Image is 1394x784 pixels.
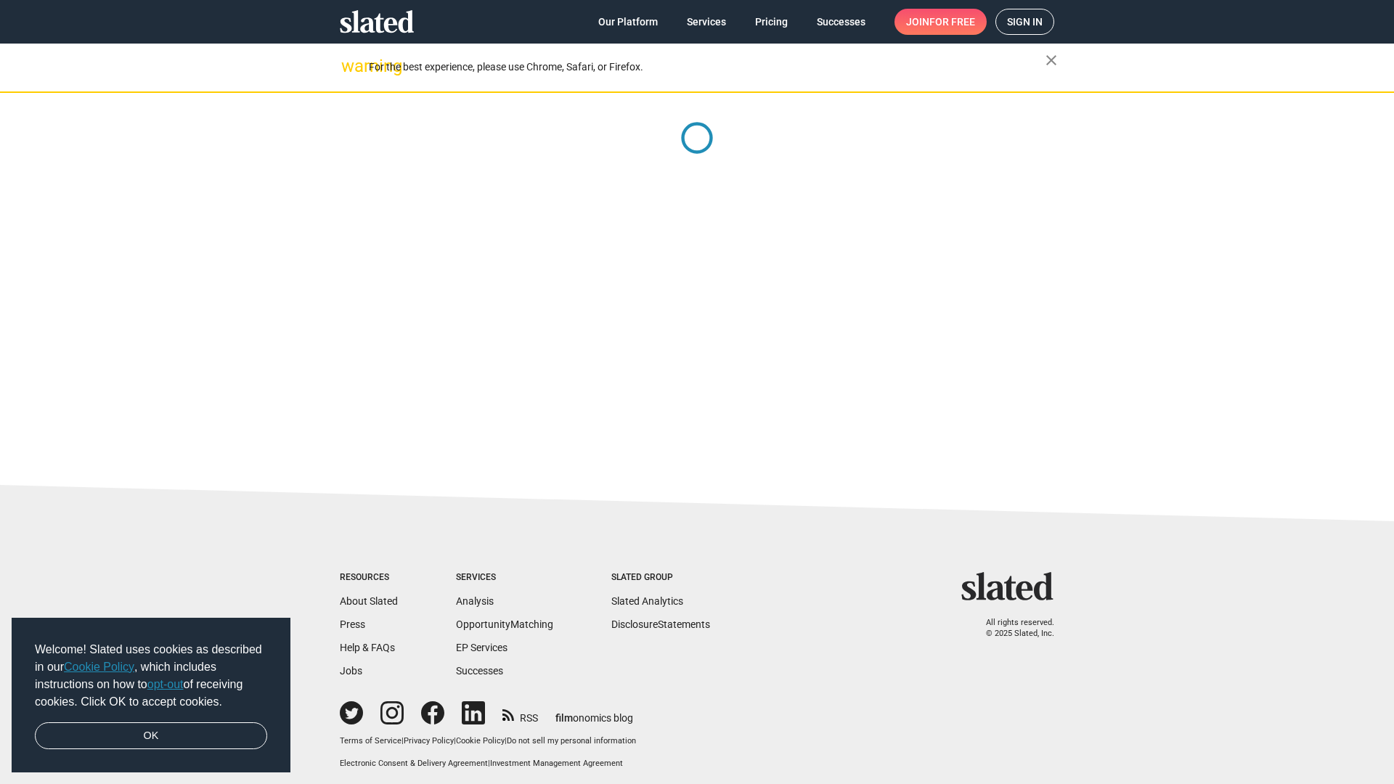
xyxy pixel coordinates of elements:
[505,736,507,746] span: |
[35,641,267,711] span: Welcome! Slated uses cookies as described in our , which includes instructions on how to of recei...
[454,736,456,746] span: |
[340,618,365,630] a: Press
[456,572,553,584] div: Services
[598,9,658,35] span: Our Platform
[64,661,134,673] a: Cookie Policy
[147,678,184,690] a: opt-out
[456,665,503,677] a: Successes
[488,759,490,768] span: |
[369,57,1045,77] div: For the best experience, please use Chrome, Safari, or Firefox.
[456,736,505,746] a: Cookie Policy
[555,712,573,724] span: film
[340,736,402,746] a: Terms of Service
[507,736,636,747] button: Do not sell my personal information
[35,722,267,750] a: dismiss cookie message
[817,9,865,35] span: Successes
[1043,52,1060,69] mat-icon: close
[687,9,726,35] span: Services
[340,642,395,653] a: Help & FAQs
[340,759,488,768] a: Electronic Consent & Delivery Agreement
[12,618,290,773] div: cookieconsent
[340,572,398,584] div: Resources
[906,9,975,35] span: Join
[743,9,799,35] a: Pricing
[929,9,975,35] span: for free
[971,618,1054,639] p: All rights reserved. © 2025 Slated, Inc.
[502,703,538,725] a: RSS
[587,9,669,35] a: Our Platform
[340,665,362,677] a: Jobs
[611,618,710,630] a: DisclosureStatements
[555,700,633,725] a: filmonomics blog
[894,9,987,35] a: Joinfor free
[675,9,738,35] a: Services
[456,595,494,607] a: Analysis
[402,736,404,746] span: |
[490,759,623,768] a: Investment Management Agreement
[456,618,553,630] a: OpportunityMatching
[611,572,710,584] div: Slated Group
[755,9,788,35] span: Pricing
[995,9,1054,35] a: Sign in
[404,736,454,746] a: Privacy Policy
[805,9,877,35] a: Successes
[611,595,683,607] a: Slated Analytics
[340,595,398,607] a: About Slated
[341,57,359,75] mat-icon: warning
[1007,9,1043,34] span: Sign in
[456,642,508,653] a: EP Services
